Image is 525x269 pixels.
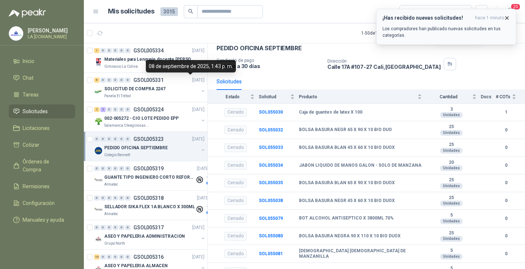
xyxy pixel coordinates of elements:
[108,6,155,17] h1: Mis solicitudes
[94,76,206,99] a: 6 0 0 0 0 0 GSOL005331[DATE] Company LogoSOLICITUD DE COMPRA 2247Panela El Trébol
[327,59,441,64] p: Dirección
[23,199,55,207] span: Configuración
[104,152,130,158] p: Colegio Bennett
[119,78,124,83] div: 0
[28,35,73,39] p: LA [DOMAIN_NAME]
[259,233,283,238] b: SOL055080
[94,117,103,126] img: Company Logo
[259,94,289,99] span: Solicitud
[224,161,247,170] div: Cerrado
[9,27,23,40] img: Company Logo
[146,60,236,72] div: 08 de septiembre de 2025, 1:43 p. m.
[104,115,179,122] p: 002-005272 - CIO LOTE PEDIDO EPP
[224,232,247,241] div: Cerrado
[119,107,124,112] div: 0
[133,166,164,171] p: GSOL005319
[426,142,477,148] b: 25
[192,77,205,84] p: [DATE]
[133,78,164,83] p: GSOL005331
[9,9,46,17] img: Logo peakr
[9,196,75,210] a: Configuración
[106,195,112,201] div: 0
[259,110,283,115] b: SOL055030
[440,112,463,118] div: Unidades
[94,176,103,185] img: Company Logo
[119,48,124,53] div: 0
[94,164,211,187] a: 0 0 0 0 0 0 GSOL005319[DATE] Company LogoGUANTE TIPO INGENIERO CORTO REFORZADOAlmatec
[133,225,164,230] p: GSOL005317
[259,216,283,221] b: SOL055079
[299,90,426,103] th: Producto
[217,78,242,86] div: Solicitudes
[100,78,106,83] div: 0
[28,28,73,33] p: [PERSON_NAME]
[440,218,463,224] div: Unidades
[299,198,395,204] b: BOLSA BASURA NEGR 45 X 60 X 10 BIO DUOX
[94,235,103,244] img: Company Logo
[104,233,185,240] p: ASEO Y PAPELERIA ADMINISTRACION
[426,177,477,183] b: 25
[510,3,521,10] span: 20
[9,138,75,152] a: Cotizar
[426,107,477,112] b: 3
[106,166,112,171] div: 0
[104,182,118,187] p: Almatec
[259,90,299,103] th: Solicitud
[94,78,100,83] div: 6
[259,163,283,168] a: SOL055034
[259,127,283,132] b: SOL055032
[94,205,103,214] img: Company Logo
[192,136,205,143] p: [DATE]
[217,58,322,63] p: Condición de pago
[496,127,516,134] b: 0
[197,195,209,202] p: [DATE]
[94,223,206,246] a: 0 0 0 0 0 0 GSOL005317[DATE] Company LogoASEO Y PAPELERIA ADMINISTRACIONGrupo North
[106,107,112,112] div: 0
[125,195,131,201] div: 0
[94,254,100,260] div: 10
[440,183,463,189] div: Unidades
[440,254,463,260] div: Unidades
[100,166,106,171] div: 0
[382,25,510,39] p: Los compradores han publicado nuevas solicitudes en tus categorías.
[259,251,283,256] a: SOL055081
[106,254,112,260] div: 0
[192,224,205,231] p: [DATE]
[23,57,34,65] span: Inicio
[496,179,516,186] b: 0
[426,94,471,99] span: Cantidad
[376,9,516,45] button: ¡Has recibido nuevas solicitudes!hace 1 minuto Los compradores han publicado nuevas solicitudes e...
[113,166,118,171] div: 0
[23,124,50,132] span: Licitaciones
[496,197,516,204] b: 0
[133,195,164,201] p: GSOL005318
[9,54,75,68] a: Inicio
[426,230,477,236] b: 25
[119,166,124,171] div: 0
[426,248,477,254] b: 5
[113,78,118,83] div: 0
[299,94,416,99] span: Producto
[113,48,118,53] div: 0
[299,127,392,133] b: BOLSA BASURA NEGR 65 X 90 X 10 BIO DUO
[104,174,195,181] p: GUANTE TIPO INGENIERO CORTO REFORZADO
[299,145,395,151] b: BOLSA BASURA BLAN 45 X 60 X 10 BIO DUOX
[496,250,516,257] b: 0
[125,48,131,53] div: 0
[104,64,138,70] p: Gimnasio La Colina
[104,211,118,217] p: Almatec
[104,123,150,128] p: Salamanca Oleaginosas SAS
[440,130,463,136] div: Unidades
[100,137,106,142] div: 0
[119,225,124,230] div: 0
[496,109,516,116] b: 1
[259,180,283,185] b: SOL055035
[192,254,205,261] p: [DATE]
[94,225,100,230] div: 0
[224,179,247,187] div: Cerrado
[496,162,516,169] b: 0
[104,241,125,246] p: Grupo North
[100,48,106,53] div: 0
[9,88,75,102] a: Tareas
[133,137,164,142] p: GSOL005323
